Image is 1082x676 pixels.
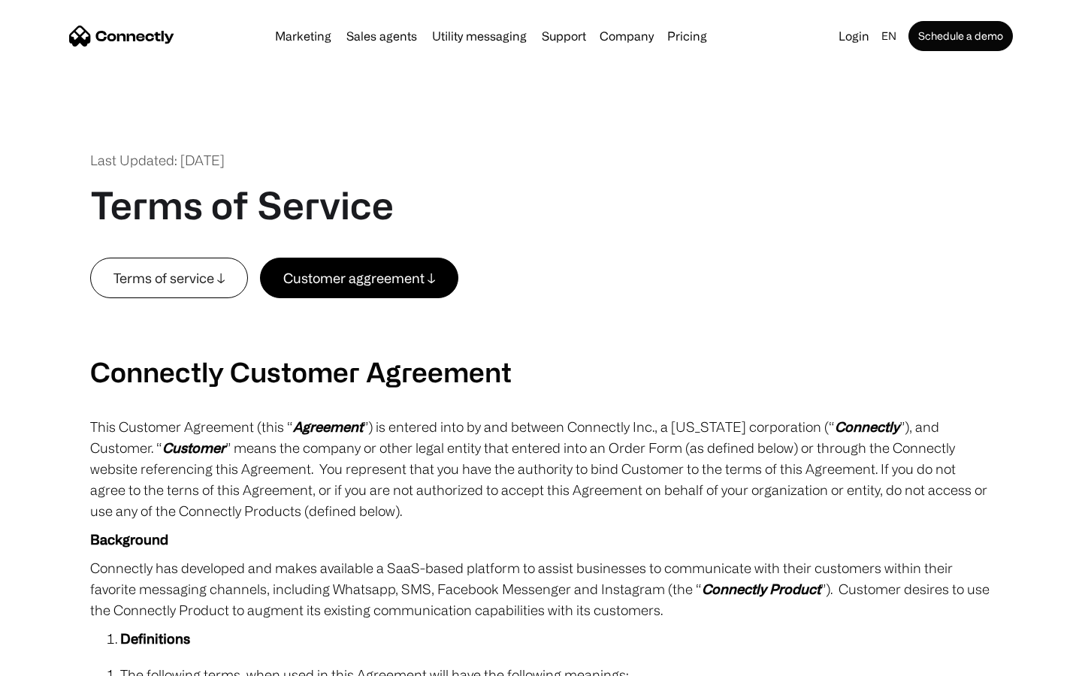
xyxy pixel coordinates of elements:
[90,150,225,171] div: Last Updated: [DATE]
[702,581,821,596] em: Connectly Product
[661,30,713,42] a: Pricing
[162,440,225,455] em: Customer
[833,26,875,47] a: Login
[90,298,992,319] p: ‍
[908,21,1013,51] a: Schedule a demo
[269,30,337,42] a: Marketing
[90,183,394,228] h1: Terms of Service
[90,327,992,348] p: ‍
[120,631,190,646] strong: Definitions
[340,30,423,42] a: Sales agents
[90,355,992,388] h2: Connectly Customer Agreement
[30,650,90,671] ul: Language list
[426,30,533,42] a: Utility messaging
[835,419,899,434] em: Connectly
[283,267,435,288] div: Customer aggreement ↓
[881,26,896,47] div: en
[90,557,992,620] p: Connectly has developed and makes available a SaaS-based platform to assist businesses to communi...
[600,26,654,47] div: Company
[536,30,592,42] a: Support
[90,532,168,547] strong: Background
[113,267,225,288] div: Terms of service ↓
[90,416,992,521] p: This Customer Agreement (this “ ”) is entered into by and between Connectly Inc., a [US_STATE] co...
[293,419,363,434] em: Agreement
[15,648,90,671] aside: Language selected: English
